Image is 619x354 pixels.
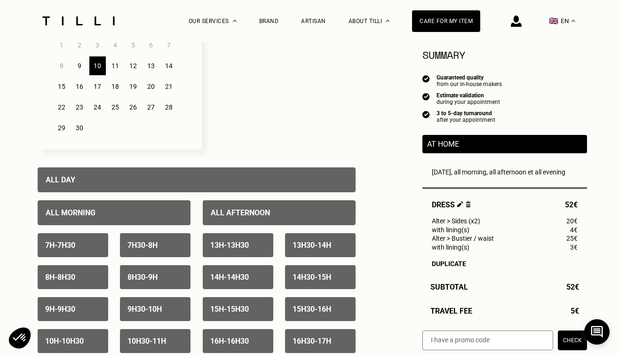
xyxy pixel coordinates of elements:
[571,20,575,22] img: menu déroulant
[54,118,70,137] div: 29
[161,56,177,75] div: 14
[422,74,430,83] img: icon list info
[211,208,270,217] p: All afternoon
[293,337,331,346] p: 16h30 - 17h
[457,201,463,207] img: Edit
[565,200,578,209] span: 52€
[432,217,480,225] span: Alter > Sides (x2)
[125,56,142,75] div: 12
[432,226,469,234] span: with lining(s)
[259,18,279,24] a: Brand
[89,98,106,117] div: 24
[71,98,88,117] div: 23
[107,77,124,96] div: 18
[210,273,249,282] p: 14h - 14h30
[436,81,502,87] div: from our in-house makers
[436,92,500,99] div: Estimate validation
[293,305,331,314] p: 15h30 - 16h
[412,10,480,32] a: Care for my item
[293,241,331,250] p: 13h30 - 14h
[432,200,471,209] span: Dress
[89,77,106,96] div: 17
[46,175,75,184] p: All day
[45,241,75,250] p: 7h - 7h30
[422,307,587,315] div: Travel fee
[436,99,500,105] div: during your appointment
[125,77,142,96] div: 19
[143,56,159,75] div: 13
[386,20,389,22] img: About dropdown menu
[89,56,106,75] div: 10
[71,77,88,96] div: 16
[71,56,88,75] div: 9
[466,201,471,207] img: Delete
[46,208,95,217] p: All morning
[45,273,75,282] p: 8h - 8h30
[233,20,237,22] img: Dropdown menu
[301,18,326,24] a: Artisan
[125,98,142,117] div: 26
[570,244,578,251] span: 3€
[161,77,177,96] div: 21
[143,98,159,117] div: 27
[293,273,331,282] p: 14h30 - 15h
[422,283,587,291] div: Subtotal
[45,337,84,346] p: 10h - 10h30
[511,16,522,27] img: login icon
[432,244,469,251] span: with lining(s)
[427,140,582,149] p: At home
[127,305,162,314] p: 9h30 - 10h
[570,226,578,234] span: 4€
[107,56,124,75] div: 11
[566,283,579,291] span: 52€
[39,16,118,25] img: Tilli seamstress service logo
[143,77,159,96] div: 20
[107,98,124,117] div: 25
[422,92,430,101] img: icon list info
[422,47,587,63] section: Summary
[566,217,578,225] span: 20€
[127,241,158,250] p: 7h30 - 8h
[432,260,578,267] div: Duplicate
[436,74,502,81] div: Guaranteed quality
[127,337,166,346] p: 10h30 - 11h
[432,235,494,242] span: Alter > Bustier / waist
[432,168,578,176] div: [DATE], all morning, all afternoon et all evening
[436,117,495,123] div: after your appointment
[210,337,249,346] p: 16h - 16h30
[549,16,558,25] span: 🇬🇧
[54,98,70,117] div: 22
[558,330,587,350] button: Check
[210,241,249,250] p: 13h - 13h30
[45,305,75,314] p: 9h - 9h30
[71,118,88,137] div: 30
[436,110,495,117] div: 3 to 5-day turnaround
[571,307,579,315] span: 5€
[54,77,70,96] div: 15
[210,305,249,314] p: 15h - 15h30
[422,330,553,350] input: I have a promo code
[566,235,578,242] span: 25€
[127,273,158,282] p: 8h30 - 9h
[422,110,430,118] img: icon list info
[161,98,177,117] div: 28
